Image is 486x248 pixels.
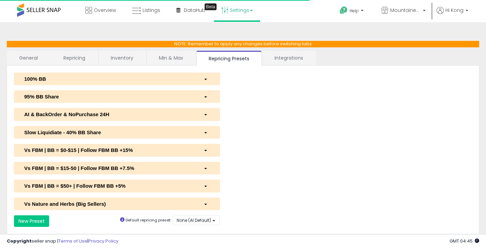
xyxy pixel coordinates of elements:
a: General [7,51,50,65]
i: Get Help [339,6,348,15]
a: Terms of Use [58,238,87,244]
a: Integrations [262,51,315,65]
button: 100% BB [14,73,220,85]
p: NOTE: Remember to apply any changes before switching tabs [7,41,479,47]
div: AI & BackOrder & NoPurchase 24H [19,111,198,118]
div: Slow Liquidiate - 40% BB Share [19,129,198,136]
span: Hi Kong [445,7,463,14]
span: Help [350,8,359,14]
a: Min & Max [147,51,195,65]
a: Repricing Presets [196,51,262,66]
button: Vs Nature and Herbs (Big Sellers) [14,198,220,210]
div: 100% BB [19,75,198,82]
button: 95% BB Share [14,90,220,103]
span: MountaineerBrand [390,7,421,14]
button: AI & BackOrder & NoPurchase 24H [14,108,220,121]
span: None (AI Default) [177,217,211,223]
div: Vs FBM | BB = $50+ | Follow FBM BB +5% [19,182,198,189]
button: Vs FBM | BB = $50+ | Follow FBM BB +5% [14,180,220,192]
small: Default repricing preset: [126,217,171,223]
div: 95% BB Share [19,93,198,100]
a: Help [334,1,370,22]
div: Tooltip anchor [205,3,217,10]
div: Vs FBM | BB = $0-$15 | Follow FBM BB +15% [19,146,198,154]
button: New Preset [14,215,49,227]
span: Listings [143,7,160,14]
a: Privacy Policy [88,238,118,244]
div: Vs FBM | BB = $15-50 | Follow FBM BB +7.5% [19,165,198,172]
div: seller snap | | [7,238,118,245]
span: 2025-10-6 04:45 GMT [450,238,479,244]
a: Repricing [51,51,98,65]
span: Overview [94,7,116,14]
button: Vs FBM | BB = $0-$15 | Follow FBM BB +15% [14,144,220,156]
a: Inventory [99,51,146,65]
strong: Copyright [7,238,32,244]
span: DataHub [184,7,205,14]
div: Vs Nature and Herbs (Big Sellers) [19,200,198,207]
button: None (AI Default) [172,215,220,225]
button: Slow Liquidiate - 40% BB Share [14,126,220,139]
a: Hi Kong [437,7,468,22]
button: Vs FBM | BB = $15-50 | Follow FBM BB +7.5% [14,162,220,174]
